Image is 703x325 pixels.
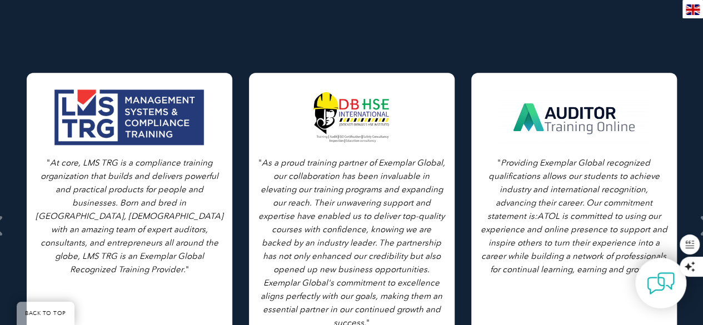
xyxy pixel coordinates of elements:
[481,158,667,274] i: Providing Exemplar Global recognized qualifications allows our students to achieve industry and i...
[36,158,223,274] i: At core, LMS TRG is a compliance training organization that builds and delivers powerful and prac...
[17,302,74,325] a: BACK TO TOP
[35,156,224,276] p: " "
[647,269,675,297] img: contact-chat.png
[480,156,669,276] p: " "
[686,4,700,15] img: en
[481,211,667,274] em: ATOL is committed to using our experience and online presence to support and inspire others to tu...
